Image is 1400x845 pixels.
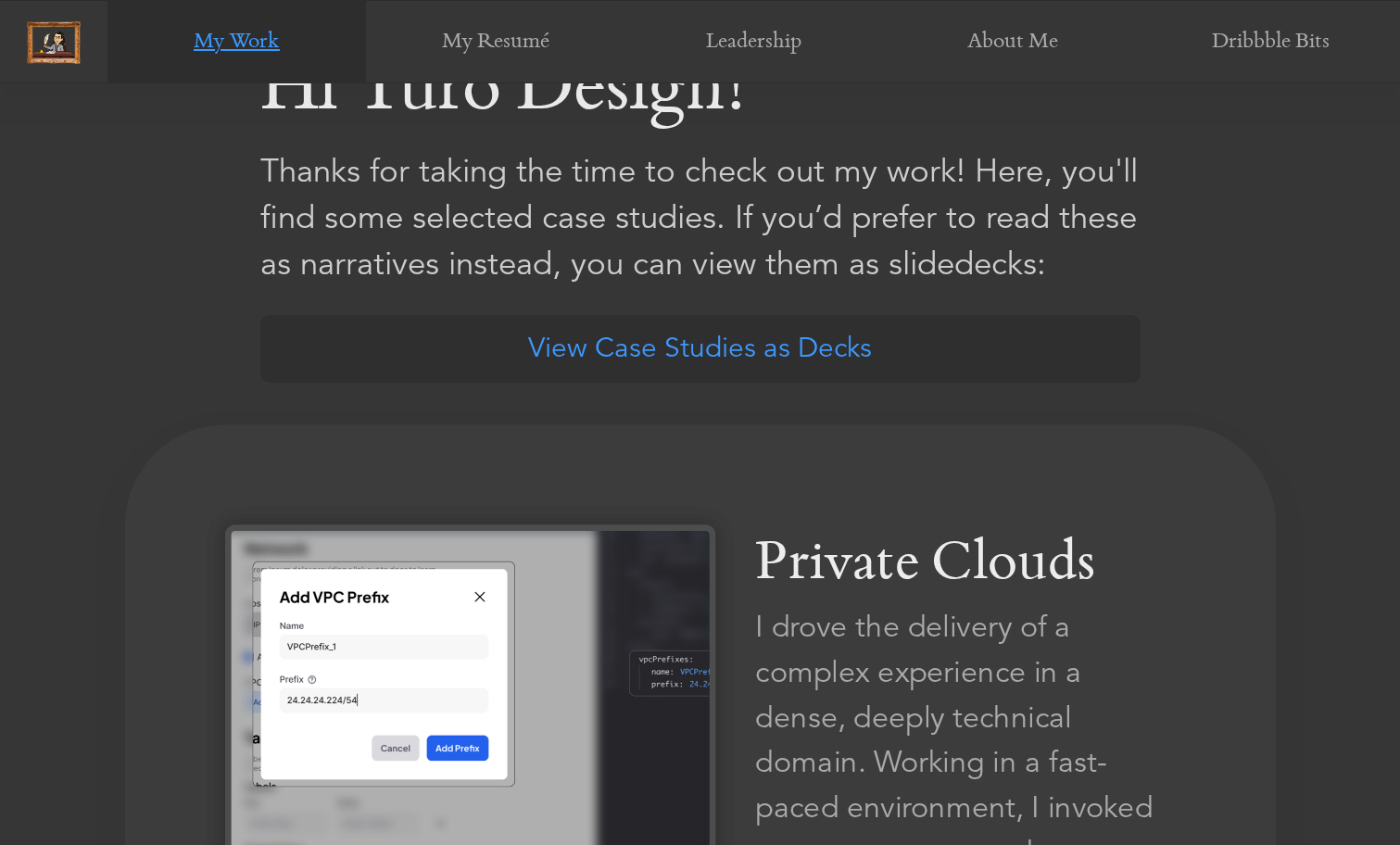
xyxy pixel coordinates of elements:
a: About Me [883,1,1141,84]
div: Private Clouds [755,524,1176,604]
a: View Case Studies as Decks [260,315,1141,383]
a: Dribbble Bits [1141,1,1400,84]
p: Hi Turo Design! [260,46,1141,139]
a: My Work [107,1,366,84]
a: My Resumé [366,1,624,84]
img: picture-frame.png [27,21,81,64]
p: Thanks for taking the time to check out my work! Here, you'll find some selected case studies. If... [260,148,1141,287]
a: Leadership [624,1,883,84]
